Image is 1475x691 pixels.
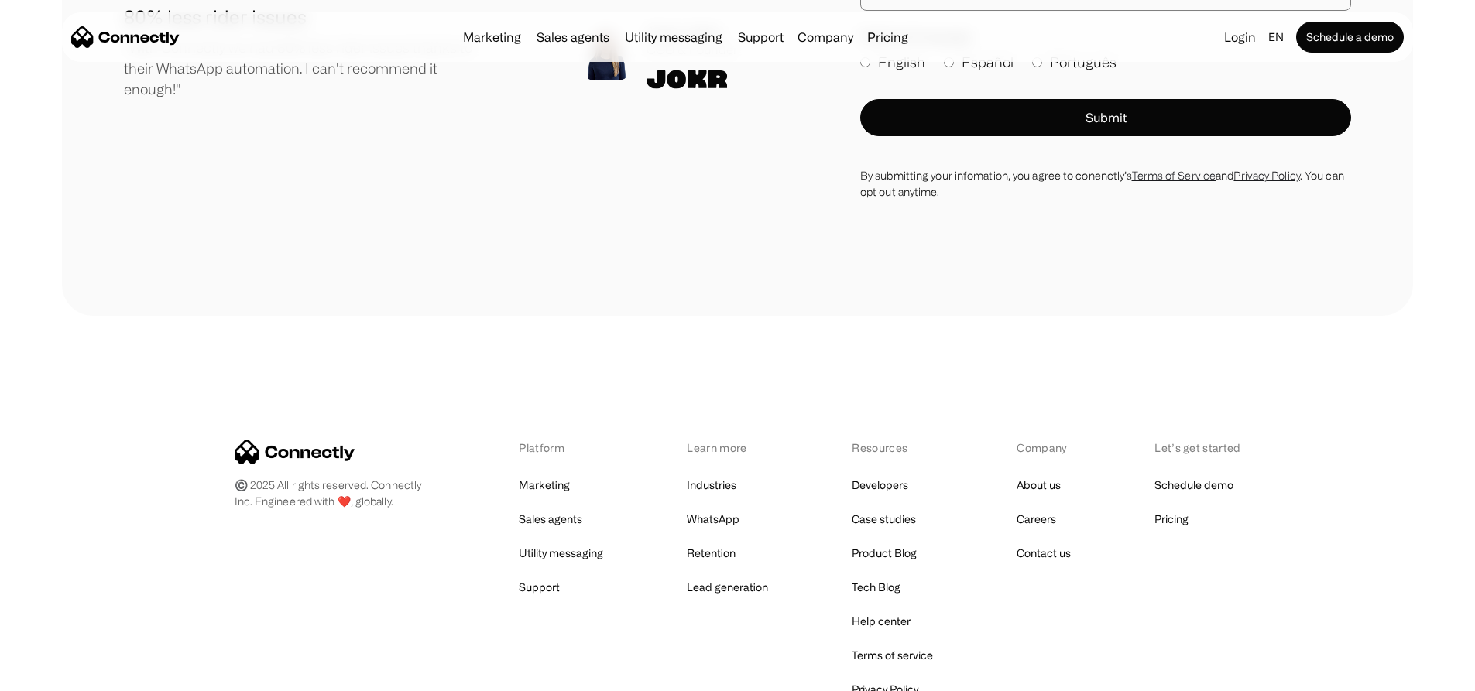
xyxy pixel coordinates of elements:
[1017,440,1071,456] div: Company
[1262,26,1293,48] div: en
[1017,474,1061,496] a: About us
[530,31,616,43] a: Sales agents
[860,99,1351,136] button: Submit
[860,167,1351,200] div: By submitting your infomation, you agree to conenctly’s and . You can opt out anytime.
[1132,169,1216,181] a: Terms of Service
[687,508,739,530] a: WhatsApp
[687,440,768,456] div: Learn more
[852,542,917,564] a: Product Blog
[852,440,933,456] div: Resources
[71,26,180,49] a: home
[1268,26,1284,48] div: en
[1233,169,1299,181] a: Privacy Policy
[944,57,954,67] input: Español
[732,31,790,43] a: Support
[31,664,93,686] ul: Language list
[861,31,914,43] a: Pricing
[852,474,908,496] a: Developers
[457,31,527,43] a: Marketing
[1154,440,1240,456] div: Let’s get started
[798,26,853,48] div: Company
[1032,57,1042,67] input: Português
[519,542,603,564] a: Utility messaging
[619,31,729,43] a: Utility messaging
[1017,508,1056,530] a: Careers
[944,52,1014,73] label: Español
[1017,542,1071,564] a: Contact us
[852,508,916,530] a: Case studies
[519,474,570,496] a: Marketing
[852,645,933,666] a: Terms of service
[1296,22,1404,53] a: Schedule a demo
[519,576,560,598] a: Support
[852,611,911,632] a: Help center
[1032,52,1117,73] label: Português
[793,26,858,48] div: Company
[124,37,492,100] p: "With Connectly we had 80% less rider issues thanks to their WhatsApp automation. I can't recomme...
[1154,474,1233,496] a: Schedule demo
[519,508,582,530] a: Sales agents
[1218,26,1262,48] a: Login
[687,474,736,496] a: Industries
[860,52,925,73] label: English
[1154,508,1189,530] a: Pricing
[852,576,900,598] a: Tech Blog
[687,542,736,564] a: Retention
[519,440,603,456] div: Platform
[15,662,93,686] aside: Language selected: English
[687,576,768,598] a: Lead generation
[860,57,870,67] input: English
